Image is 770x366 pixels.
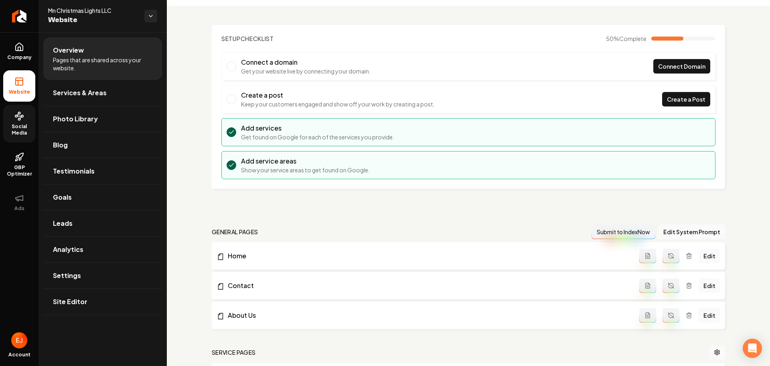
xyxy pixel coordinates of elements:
a: Services & Areas [43,80,162,106]
a: Edit [699,249,720,263]
img: Eduard Joers [11,332,27,348]
span: Website [6,89,33,95]
button: Add admin page prompt [639,308,656,323]
span: Photo Library [53,114,98,124]
span: Setup [221,35,241,42]
button: Add admin page prompt [639,278,656,293]
span: Blog [53,140,68,150]
a: Leads [43,211,162,236]
a: Settings [43,263,162,288]
a: Testimonials [43,158,162,184]
span: Create a Post [667,95,705,104]
span: Ads [11,205,28,212]
a: Blog [43,132,162,158]
a: Edit [699,278,720,293]
h3: Connect a domain [241,57,371,67]
p: Show your service areas to get found on Google. [241,166,370,174]
button: Submit to IndexNow [592,225,655,239]
span: Overview [53,45,84,55]
a: Social Media [3,105,35,143]
span: Company [4,54,35,61]
span: 50 % [606,35,646,43]
span: GBP Optimizer [3,164,35,177]
a: About Us [217,311,639,320]
a: Goals [43,184,162,210]
a: Company [3,36,35,67]
span: Testimonials [53,166,95,176]
a: Analytics [43,237,162,262]
button: Open user button [11,332,27,348]
span: Site Editor [53,297,87,307]
img: Rebolt Logo [12,10,27,22]
h3: Add services [241,123,394,133]
p: Get found on Google for each of the services you provide. [241,133,394,141]
button: Ads [3,187,35,218]
span: Pages that are shared across your website. [53,56,152,72]
h2: Service Pages [212,348,256,356]
p: Get your website live by connecting your domain. [241,67,371,75]
a: GBP Optimizer [3,146,35,184]
span: Settings [53,271,81,280]
span: Mn Christmas Lights LLC [48,6,138,14]
span: Services & Areas [53,88,107,98]
a: Create a Post [662,92,710,106]
span: Leads [53,219,73,228]
span: Website [48,14,138,26]
h2: Checklist [221,35,274,43]
div: Open Intercom Messenger [743,339,762,358]
a: Contact [217,281,639,290]
a: Photo Library [43,106,162,132]
span: Connect Domain [658,62,705,71]
a: Connect Domain [653,59,710,74]
h3: Create a post [241,90,435,100]
a: Home [217,251,639,261]
span: Goals [53,192,72,202]
button: Edit System Prompt [659,225,725,239]
button: Add admin page prompt [639,249,656,263]
span: Social Media [3,123,35,136]
span: Account [8,352,30,358]
span: Complete [619,35,646,42]
a: Edit [699,308,720,323]
span: Analytics [53,245,83,254]
a: Site Editor [43,289,162,315]
h2: general pages [212,228,258,236]
h3: Add service areas [241,156,370,166]
p: Keep your customers engaged and show off your work by creating a post. [241,100,435,108]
